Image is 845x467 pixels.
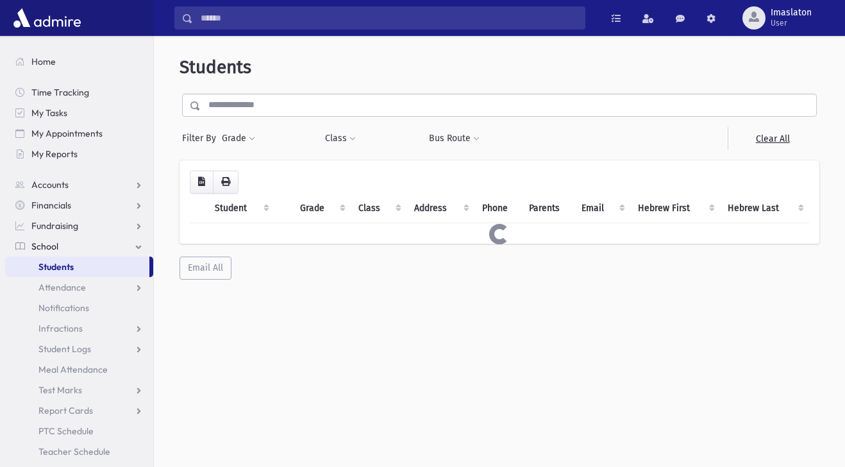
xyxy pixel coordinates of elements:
span: Student Logs [38,343,91,355]
a: Teacher Schedule [5,441,153,462]
a: Time Tracking [5,82,153,103]
button: Email All [180,257,231,280]
a: Student Logs [5,339,153,359]
input: Search [193,6,585,30]
a: Clear All [728,127,817,150]
a: My Reports [5,144,153,164]
a: Accounts [5,174,153,195]
span: My Tasks [31,107,67,119]
a: Meal Attendance [5,359,153,380]
button: Bus Route [428,127,480,150]
button: Print [213,171,238,194]
a: Financials [5,195,153,216]
span: Financials [31,200,71,211]
span: Filter By [182,132,221,145]
a: Fundraising [5,216,153,236]
span: My Reports [31,148,78,160]
th: Hebrew Last [720,194,809,223]
span: School [31,241,58,252]
th: Email [574,194,630,223]
th: Address [406,194,474,223]
span: Time Tracking [31,87,89,98]
th: Phone [474,194,521,223]
a: Test Marks [5,380,153,400]
button: CSV [190,171,213,194]
a: My Appointments [5,123,153,144]
th: Class [351,194,406,223]
span: Home [31,56,56,67]
a: Attendance [5,277,153,298]
a: Infractions [5,318,153,339]
span: Fundraising [31,220,78,232]
th: Grade [292,194,351,223]
button: Grade [221,127,256,150]
a: My Tasks [5,103,153,123]
span: My Appointments [31,128,103,139]
span: Infractions [38,323,83,334]
a: Notifications [5,298,153,318]
span: PTC Schedule [38,425,94,437]
span: Students [180,56,251,78]
span: Accounts [31,179,69,191]
span: Attendance [38,282,86,293]
span: Teacher Schedule [38,446,110,457]
span: Notifications [38,302,89,314]
img: AdmirePro [10,5,84,31]
span: Students [38,261,74,273]
a: Students [5,257,149,277]
th: Parents [521,194,574,223]
a: Report Cards [5,400,153,421]
span: Report Cards [38,405,93,416]
span: User [771,18,812,28]
span: Test Marks [38,384,82,396]
a: PTC Schedule [5,421,153,441]
a: School [5,236,153,257]
th: Hebrew First [630,194,720,223]
button: Class [324,127,356,150]
span: Meal Attendance [38,364,108,375]
span: Imaslaton [771,8,812,18]
th: Student [207,194,274,223]
a: Home [5,51,153,72]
